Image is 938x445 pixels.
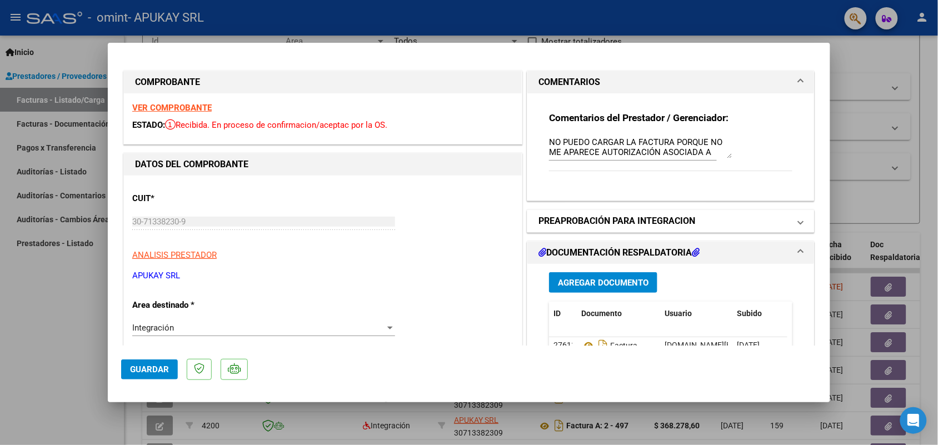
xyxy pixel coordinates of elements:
[130,364,169,374] span: Guardar
[135,159,248,169] strong: DATOS DEL COMPROBANTE
[135,77,200,87] strong: COMPROBANTE
[132,269,513,282] p: APUKAY SRL
[538,76,600,89] h1: COMENTARIOS
[527,210,814,232] mat-expansion-panel-header: PREAPROBACIÓN PARA INTEGRACION
[660,302,732,326] datatable-header-cell: Usuario
[165,120,387,130] span: Recibida. En proceso de confirmacion/aceptac por la OS.
[132,250,217,260] span: ANALISIS PRESTADOR
[549,272,657,293] button: Agregar Documento
[900,407,927,434] div: Open Intercom Messenger
[737,341,760,349] span: [DATE]
[527,242,814,264] mat-expansion-panel-header: DOCUMENTACIÓN RESPALDATORIA
[553,309,561,318] span: ID
[553,341,576,349] span: 27611
[527,93,814,201] div: COMENTARIOS
[132,299,247,312] p: Area destinado *
[558,278,648,288] span: Agregar Documento
[732,302,788,326] datatable-header-cell: Subido
[527,71,814,93] mat-expansion-panel-header: COMENTARIOS
[577,302,660,326] datatable-header-cell: Documento
[549,302,577,326] datatable-header-cell: ID
[538,246,700,259] h1: DOCUMENTACIÓN RESPALDATORIA
[132,323,174,333] span: Integración
[549,112,729,123] strong: Comentarios del Prestador / Gerenciador:
[581,309,622,318] span: Documento
[132,192,247,205] p: CUIT
[665,309,692,318] span: Usuario
[121,359,178,379] button: Guardar
[132,120,165,130] span: ESTADO:
[737,309,762,318] span: Subido
[132,103,212,113] a: VER COMPROBANTE
[538,214,695,228] h1: PREAPROBACIÓN PARA INTEGRACION
[581,341,637,350] span: Factura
